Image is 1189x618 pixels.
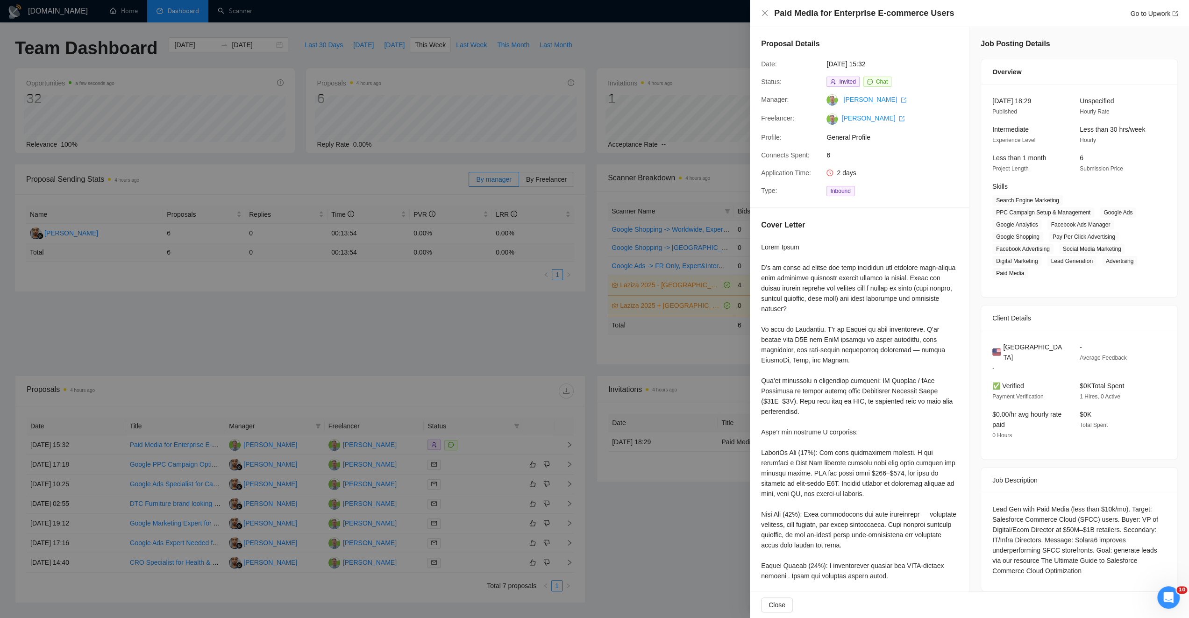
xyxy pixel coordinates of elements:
span: Total Spent [1080,422,1108,428]
iframe: Intercom live chat [1157,586,1180,609]
span: Type: [761,187,777,194]
span: $0K [1080,411,1091,418]
span: Submission Price [1080,165,1123,172]
span: Intermediate [992,126,1029,133]
span: Social Media Marketing [1059,244,1125,254]
span: Google Analytics [992,220,1041,230]
button: Close [761,9,769,17]
span: Advertising [1102,256,1137,266]
span: Pay Per Click Advertising [1049,232,1119,242]
span: export [901,97,906,103]
p: Message from Mariia, sent 3w ago [17,36,138,44]
span: export [1172,11,1178,16]
span: 2 days [837,169,856,177]
span: 6 [826,150,967,160]
span: Inbound [826,186,854,196]
div: Lead Gen with Paid Media (less than $10k/mo). Target: Salesforce Commerce Cloud (SFCC) users. Buy... [992,504,1166,576]
span: ✅ Verified [992,382,1024,390]
img: c1Idtl1sL_ojuo0BAW6lnVbU7OTxrDYU7FneGCPoFyJniWx9-ph69Zd6FWc_LIL-5A [826,114,838,125]
span: Status: [761,78,782,85]
span: Freelancer: [761,114,794,122]
span: Manager: [761,96,789,103]
span: Date: [761,60,776,68]
h5: Proposal Details [761,38,819,50]
span: Google Shopping [992,232,1043,242]
span: Invited [839,78,855,85]
span: Overview [992,67,1021,77]
span: [DATE] 15:32 [826,59,967,69]
span: [DATE] 18:29 [992,97,1031,105]
span: [GEOGRAPHIC_DATA] [1003,342,1065,362]
span: 1 Hires, 0 Active [1080,393,1120,400]
span: Paid Media [992,268,1028,278]
img: 🇺🇸 [992,347,1001,357]
div: Client Details [992,305,1166,331]
span: Unspecified [1080,97,1114,105]
span: close [761,9,769,17]
span: Connects Spent: [761,151,810,159]
a: [PERSON_NAME] export [841,114,904,122]
span: $0K Total Spent [1080,382,1124,390]
a: Go to Upworkexport [1130,10,1178,17]
span: Less than 1 month [992,154,1046,162]
span: Google Ads [1100,207,1136,218]
span: 6 [1080,154,1083,162]
span: Application Time: [761,169,811,177]
span: Average Feedback [1080,355,1127,361]
span: export [899,116,904,121]
span: PPC Campaign Setup & Management [992,207,1094,218]
span: - [1080,343,1082,351]
span: Published [992,108,1017,115]
span: 10 [1176,586,1187,594]
span: $0.00/hr avg hourly rate paid [992,411,1061,428]
span: Chat [876,78,888,85]
h4: Paid Media for Enterprise E-commerce Users [774,7,954,19]
span: Facebook Advertising [992,244,1054,254]
span: Digital Marketing [992,256,1041,266]
span: clock-circle [826,170,833,176]
h5: Cover Letter [761,220,805,231]
span: Skills [992,183,1008,190]
span: user-add [830,79,836,85]
a: [PERSON_NAME] export [843,96,906,103]
span: Close [769,600,785,610]
span: Search Engine Marketing [992,195,1063,206]
span: Profile: [761,134,782,141]
h5: Job Posting Details [981,38,1050,50]
div: Job Description [992,468,1166,493]
span: Payment Verification [992,393,1043,400]
span: message [867,79,873,85]
span: Lead Generation [1047,256,1096,266]
span: Project Length [992,165,1028,172]
p: Earn Free GigRadar Credits - Just by Sharing Your Story! 💬 Want more credits for sending proposal... [17,27,138,36]
span: General Profile [826,132,967,142]
span: Hourly Rate [1080,108,1109,115]
span: Less than 30 hrs/week [1080,126,1145,133]
span: Hourly [1080,137,1096,143]
span: 0 Hours [992,432,1012,439]
span: Experience Level [992,137,1035,143]
span: Facebook Ads Manager [1047,220,1114,230]
span: - [992,365,994,371]
button: Close [761,597,793,612]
